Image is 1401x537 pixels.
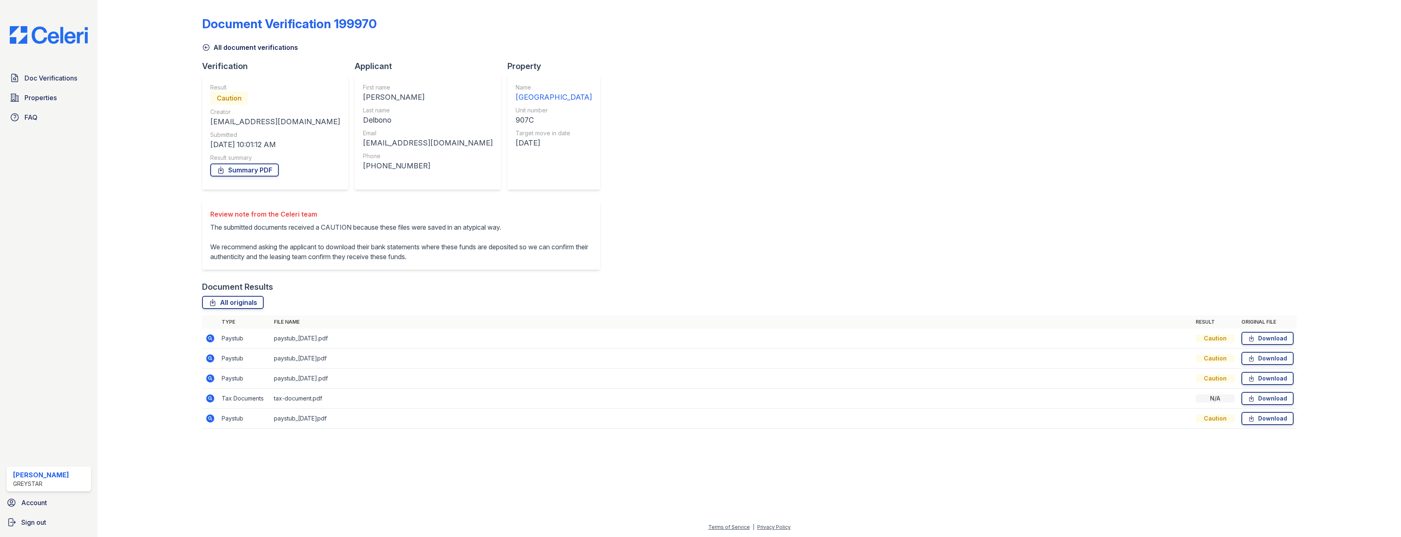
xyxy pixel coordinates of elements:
div: Creator [210,108,340,116]
th: File name [271,315,1192,329]
div: Submitted [210,131,340,139]
div: 907C [516,114,592,126]
div: Caution [1196,354,1235,362]
a: Sign out [3,514,94,530]
div: [DATE] 10:01:12 AM [210,139,340,150]
div: Applicant [355,60,507,72]
a: Summary PDF [210,163,279,177]
div: Last name [363,106,493,114]
div: Email [363,129,493,137]
td: paystub_[DATE].pdf [271,369,1192,389]
a: Download [1241,352,1294,365]
td: Paystub [218,409,271,429]
span: Sign out [21,517,46,527]
div: Greystar [13,480,69,488]
div: Document Results [202,281,273,293]
td: Paystub [218,329,271,349]
p: The submitted documents received a CAUTION because these files were saved in an atypical way. We ... [210,222,592,262]
td: Paystub [218,349,271,369]
a: Download [1241,372,1294,385]
td: paystub_[DATE].pdf [271,329,1192,349]
a: All originals [202,296,264,309]
a: Download [1241,332,1294,345]
td: Paystub [218,369,271,389]
div: Document Verification 199970 [202,16,377,31]
div: Verification [202,60,355,72]
a: Privacy Policy [757,524,791,530]
div: [PERSON_NAME] [363,92,493,103]
a: Download [1241,412,1294,425]
th: Type [218,315,271,329]
a: Terms of Service [708,524,750,530]
div: [PERSON_NAME] [13,470,69,480]
div: Unit number [516,106,592,114]
div: Caution [1196,334,1235,342]
span: Doc Verifications [24,73,77,83]
th: Original file [1238,315,1297,329]
td: Tax Documents [218,389,271,409]
div: Caution [1196,374,1235,383]
a: FAQ [7,109,91,125]
div: [DATE] [516,137,592,149]
span: Properties [24,93,57,103]
img: CE_Logo_Blue-a8612792a0a2168367f1c8372b55b34899dd931a85d93a1a3d3e32e68fde9ad4.png [3,26,94,44]
a: All document verifications [202,43,298,52]
div: Property [507,60,607,72]
div: Result [210,83,340,92]
td: paystub_[DATE]pdf [271,349,1192,369]
div: Review note from the Celeri team [210,209,592,219]
div: [EMAIL_ADDRESS][DOMAIN_NAME] [363,137,493,149]
span: Account [21,498,47,508]
div: [EMAIL_ADDRESS][DOMAIN_NAME] [210,116,340,128]
a: Name [GEOGRAPHIC_DATA] [516,83,592,103]
th: Result [1192,315,1238,329]
a: Account [3,494,94,511]
div: [PHONE_NUMBER] [363,160,493,172]
div: First name [363,83,493,92]
div: Result summary [210,154,340,162]
td: paystub_[DATE]pdf [271,409,1192,429]
div: Delbono [363,114,493,126]
a: Doc Verifications [7,70,91,86]
div: [GEOGRAPHIC_DATA] [516,92,592,103]
td: tax-document.pdf [271,389,1192,409]
a: Properties [7,89,91,106]
div: Caution [1196,414,1235,423]
div: N/A [1196,394,1235,403]
div: | [753,524,754,530]
a: Download [1241,392,1294,405]
div: Phone [363,152,493,160]
div: Caution [210,92,248,105]
div: Name [516,83,592,92]
div: Target move in date [516,129,592,137]
span: FAQ [24,112,38,122]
